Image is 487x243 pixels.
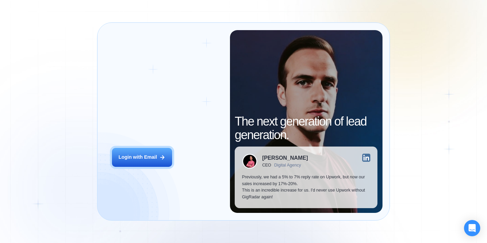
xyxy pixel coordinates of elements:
[242,174,370,201] p: Previously, we had a 5% to 7% reply rate on Upwork, but now our sales increased by 17%-20%. This ...
[235,115,377,141] h2: The next generation of lead generation.
[112,148,172,167] button: Login with Email
[262,155,308,160] div: [PERSON_NAME]
[274,163,301,168] div: Digital Agency
[262,163,271,168] div: CEO
[118,154,157,161] div: Login with Email
[464,220,480,236] div: Open Intercom Messenger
